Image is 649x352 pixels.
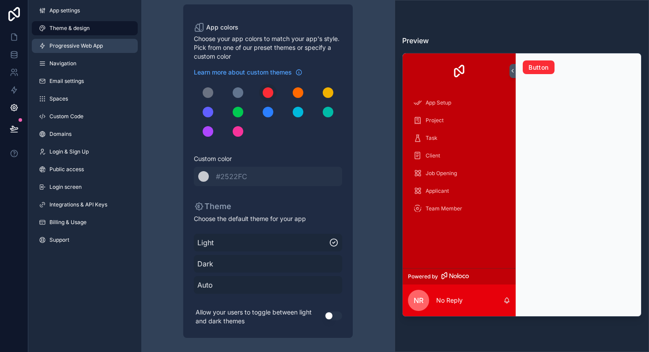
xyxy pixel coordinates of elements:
[408,112,510,128] a: Project
[32,162,138,176] a: Public access
[194,34,342,61] span: Choose your app colors to match your app's style. Pick from one of our preset themes or specify a...
[194,306,324,327] p: Allow your users to toggle between light and dark themes
[408,165,510,181] a: Job Opening
[32,215,138,229] a: Billing & Usage
[32,127,138,141] a: Domains
[194,200,231,213] p: Theme
[49,25,90,32] span: Theme & design
[49,148,89,155] span: Login & Sign Up
[49,42,103,49] span: Progressive Web App
[408,148,510,164] a: Client
[194,68,292,77] span: Learn more about custom themes
[408,183,510,199] a: Applicant
[408,95,510,111] a: App Setup
[426,205,462,212] span: Team Member
[194,68,302,77] a: Learn more about custom themes
[194,154,335,163] span: Custom color
[436,296,463,305] p: No Reply
[414,295,423,306] span: NR
[49,131,72,138] span: Domains
[49,7,80,14] span: App settings
[206,23,238,32] span: App colors
[49,201,107,208] span: Integrations & API Keys
[49,78,84,85] span: Email settings
[49,60,76,67] span: Navigation
[402,35,641,46] h3: Preview
[216,172,247,181] span: #2522FC
[49,219,87,226] span: Billing & Usage
[32,198,138,212] a: Integrations & API Keys
[197,280,339,290] span: Auto
[32,92,138,106] a: Spaces
[426,117,444,124] span: Project
[32,4,138,18] a: App settings
[32,109,138,124] a: Custom Code
[403,89,516,269] div: scrollable content
[408,201,510,217] a: Team Member
[32,39,138,53] a: Progressive Web App
[32,56,138,71] a: Navigation
[32,21,138,35] a: Theme & design
[426,187,449,195] span: Applicant
[49,166,84,173] span: Public access
[32,180,138,194] a: Login screen
[426,135,438,142] span: Task
[194,214,342,223] span: Choose the default theme for your app
[49,236,69,243] span: Support
[49,183,82,191] span: Login screen
[49,113,83,120] span: Custom Code
[452,64,466,78] img: App logo
[408,130,510,146] a: Task
[197,258,339,269] span: Dark
[49,95,68,102] span: Spaces
[408,273,438,280] span: Powered by
[426,152,440,159] span: Client
[403,268,516,285] a: Powered by
[32,233,138,247] a: Support
[197,237,329,248] span: Light
[426,99,451,106] span: App Setup
[32,74,138,88] a: Email settings
[426,170,457,177] span: Job Opening
[523,60,554,75] button: Button
[32,145,138,159] a: Login & Sign Up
